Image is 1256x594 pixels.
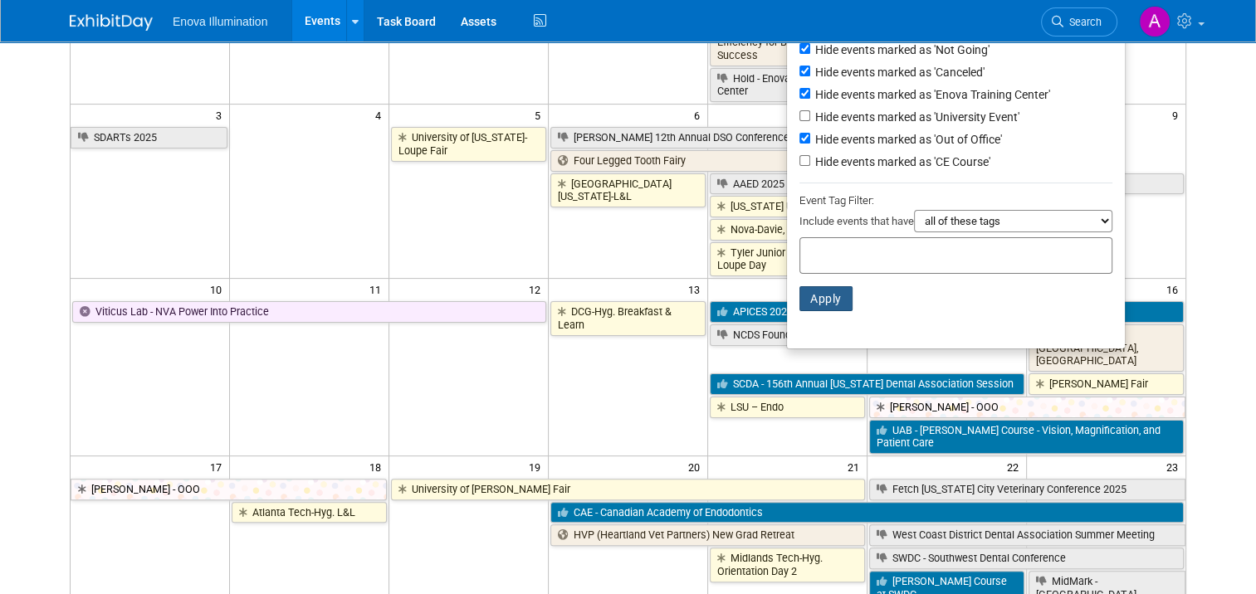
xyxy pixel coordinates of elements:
span: 19 [527,456,548,477]
label: Hide events marked as 'Out of Office' [812,131,1002,148]
a: APICES 2025 [710,301,1184,323]
a: [PERSON_NAME] - OOO [71,479,387,500]
label: Hide events marked as 'Canceled' [812,64,985,80]
span: 17 [208,456,229,477]
a: Nova-Davie, Perio L&L [710,219,865,241]
a: Atlanta Tech-Hyg. L&L [232,502,387,523]
span: 12 [527,279,548,299]
span: Enova Illumination [173,15,267,28]
span: 9 [1170,105,1185,125]
span: 6 [692,105,707,125]
span: 10 [208,279,229,299]
label: Hide events marked as 'University Event' [812,109,1019,125]
a: [PERSON_NAME] Fair [1029,373,1184,395]
span: 22 [1005,456,1026,477]
span: 13 [687,279,707,299]
a: Hold - Enova Training Center [710,68,865,102]
label: Hide events marked as 'Enova Training Center' [812,86,1050,103]
img: ExhibitDay [70,14,153,31]
span: 4 [374,105,389,125]
span: Search [1063,16,1102,28]
img: Andrea Miller [1139,6,1170,37]
a: [PERSON_NAME] 12th Annual DSO Conference [550,127,1024,148]
a: DCG-Hyg. Breakfast & Learn [550,301,706,335]
a: SWDC - Southwest Dental Conference [869,548,1184,569]
span: 21 [846,456,867,477]
a: SDARTs 2025 [71,127,227,148]
a: University of [US_STATE]-Loupe Fair [391,127,546,161]
a: Four Legged Tooth Fairy [550,150,1024,172]
a: University of [PERSON_NAME] Fair [391,479,865,500]
label: Hide events marked as 'Not Going' [812,41,990,58]
a: Tyler Junior College-Hyg. Loupe Day [710,242,865,276]
a: AAED 2025 [710,173,1184,195]
a: NCDS Foundation - Golf Challenge [710,324,1024,346]
a: Fetch [US_STATE] City Veterinary Conference 2025 [869,479,1185,500]
button: Apply [799,286,853,311]
a: HVP (Heartland Vet Partners) New Grad Retreat [550,524,865,546]
a: CAE - Canadian Academy of Endodontics [550,502,1184,523]
a: [GEOGRAPHIC_DATA][US_STATE]-L&L [550,173,706,207]
a: Viticus Lab - NVA Power Into Practice [72,301,546,323]
a: UAB - [PERSON_NAME] Course - Vision, Magnification, and Patient Care [869,420,1184,454]
a: SCDA - 156th Annual [US_STATE] Dental Association Session [710,373,1024,395]
a: LSU – Endo [710,397,865,418]
a: [PERSON_NAME] - OOO [869,397,1185,418]
label: Hide events marked as 'CE Course' [812,153,990,170]
span: 5 [533,105,548,125]
a: West Coast District Dental Association Summer Meeting [869,524,1185,546]
div: Include events that have [799,210,1112,237]
span: 11 [368,279,389,299]
div: Event Tag Filter: [799,191,1112,210]
span: 18 [368,456,389,477]
span: 20 [687,456,707,477]
a: Search [1041,7,1117,37]
span: 23 [1165,456,1185,477]
span: 3 [214,105,229,125]
span: 16 [1165,279,1185,299]
a: Midlands Tech-Hyg. Orientation Day 2 [710,548,865,582]
a: [US_STATE] Univ-L&L [710,196,865,217]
